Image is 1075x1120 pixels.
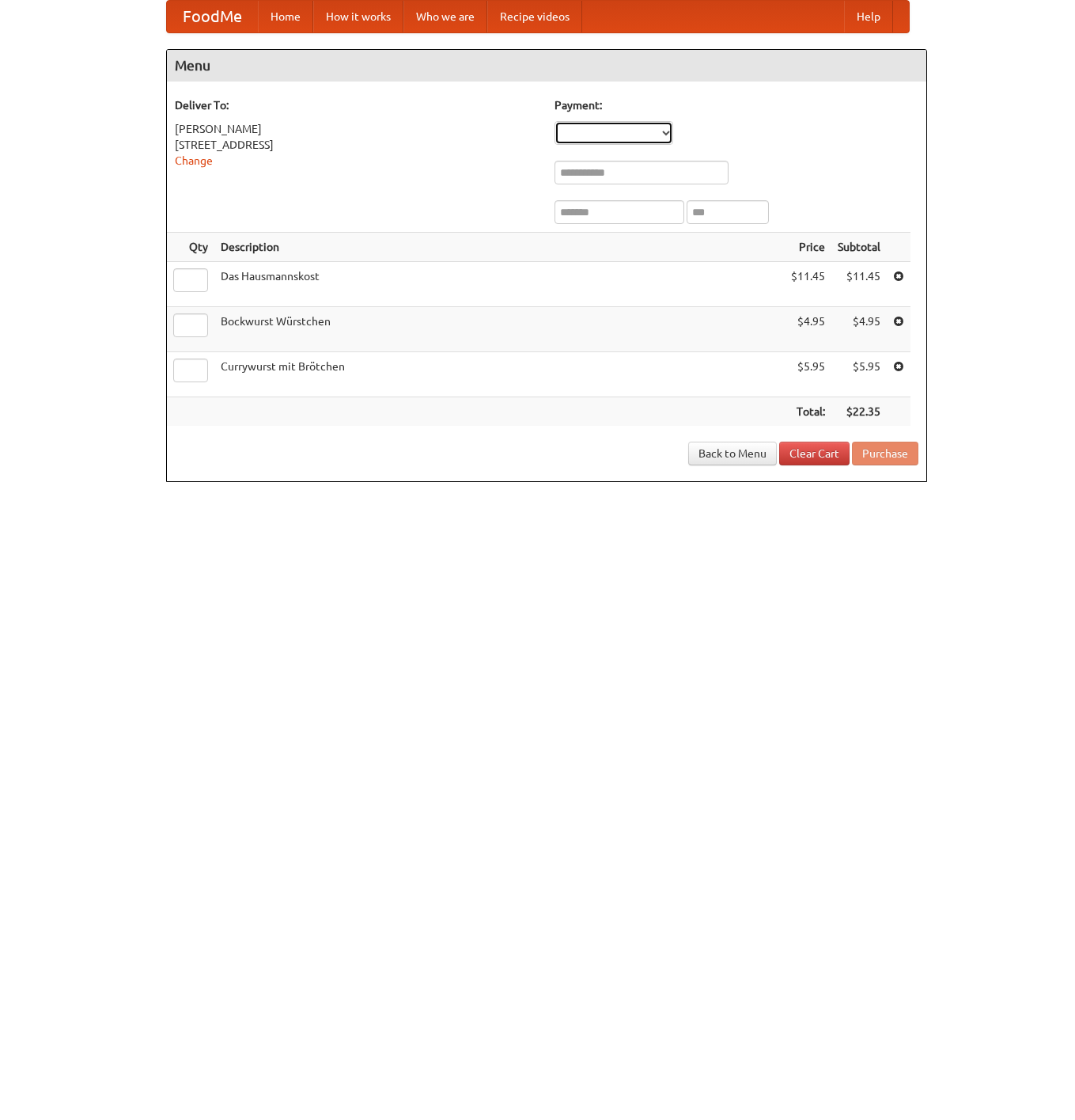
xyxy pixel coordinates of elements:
[214,307,785,352] td: Bockwurst Würstchen
[175,154,213,167] a: Change
[167,233,214,262] th: Qty
[214,262,785,307] td: Das Hausmannskost
[487,1,582,32] a: Recipe videos
[779,442,850,465] a: Clear Cart
[313,1,403,32] a: How it works
[785,397,831,427] th: Total:
[831,307,887,352] td: $4.95
[258,1,313,32] a: Home
[214,233,785,262] th: Description
[167,50,926,82] h4: Menu
[785,352,831,397] td: $5.95
[785,307,831,352] td: $4.95
[831,262,887,307] td: $11.45
[831,233,887,262] th: Subtotal
[785,262,831,307] td: $11.45
[831,352,887,397] td: $5.95
[555,97,918,113] h5: Payment:
[688,442,777,465] a: Back to Menu
[175,97,539,113] h5: Deliver To:
[175,137,539,153] div: [STREET_ADDRESS]
[785,233,831,262] th: Price
[831,397,887,427] th: $22.35
[175,121,539,137] div: [PERSON_NAME]
[167,1,258,32] a: FoodMe
[403,1,487,32] a: Who we are
[214,352,785,397] td: Currywurst mit Brötchen
[852,442,918,465] button: Purchase
[844,1,893,32] a: Help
